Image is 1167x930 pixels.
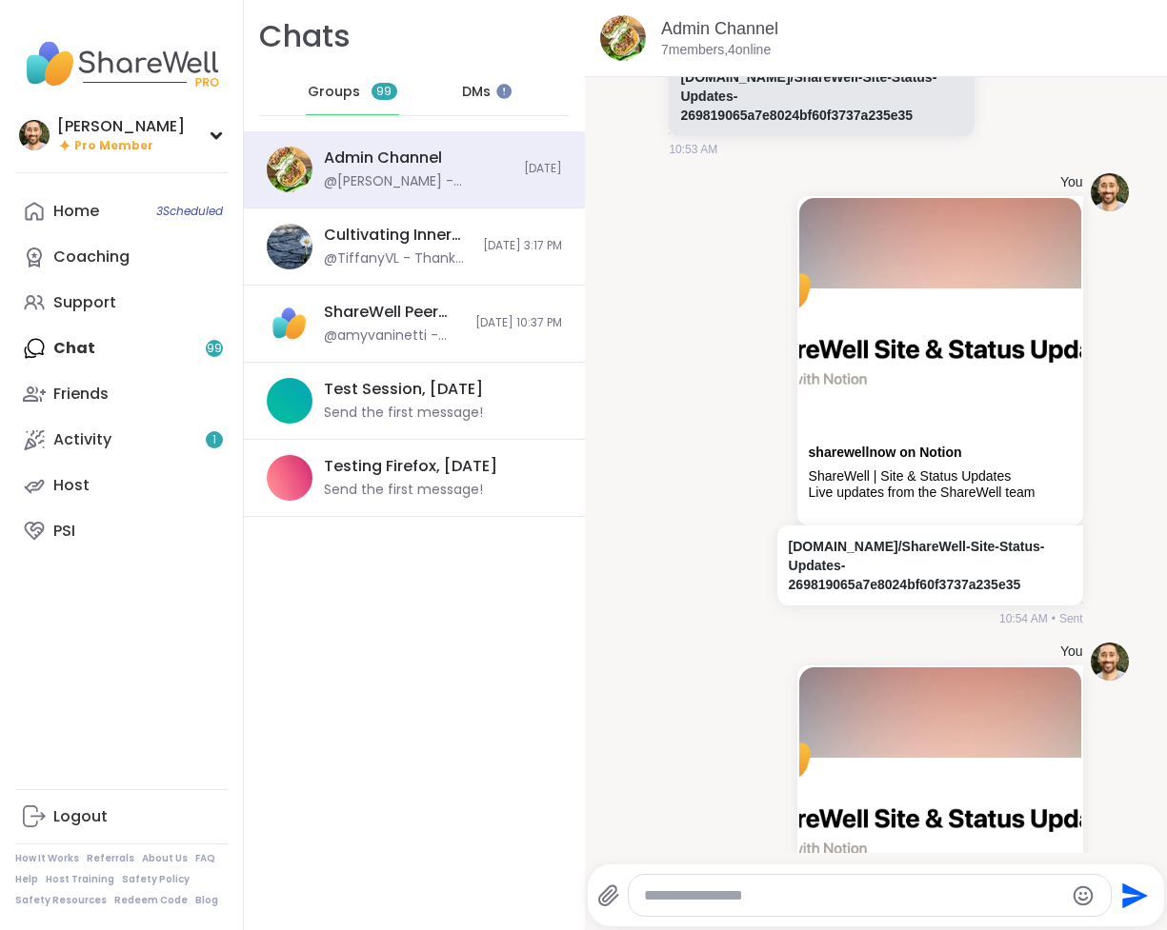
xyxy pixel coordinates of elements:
[212,432,216,448] span: 1
[53,247,130,267] div: Coaching
[15,280,228,326] a: Support
[267,455,312,501] img: Testing Firefox, Sep 10
[267,147,312,192] img: Admin Channel
[195,894,218,907] a: Blog
[376,84,392,100] span: 99
[74,138,153,154] span: Pro Member
[799,198,1081,435] img: ShareWell | Site & Status Updates
[15,852,79,865] a: How It Works
[1091,173,1129,211] img: https://sharewell-space-live.sfo3.digitaloceanspaces.com/user-generated/d9ea036c-8686-480c-8a8f-e...
[324,172,513,191] div: @[PERSON_NAME] - [DOMAIN_NAME]/ShareWell-Site-Status-Updates-269819065a7e8024bf60f3737a235e35
[809,485,1072,501] div: Live updates from the ShareWell team
[483,238,562,254] span: [DATE] 3:17 PM
[15,417,228,463] a: Activity1
[267,301,312,346] img: ShareWell Peer Council
[19,120,50,150] img: brett
[324,148,442,168] div: Admin Channel
[809,445,962,460] a: Attachment
[53,475,90,496] div: Host
[53,806,108,827] div: Logout
[324,249,472,268] div: @TiffanyVL - Thank you so much [PERSON_NAME] :-)
[15,508,228,554] a: PSI
[1072,884,1095,907] button: Emoji picker
[1091,643,1129,681] img: https://sharewell-space-live.sfo3.digitaloceanspaces.com/user-generated/d9ea036c-8686-480c-8a8f-e...
[669,141,717,158] span: 10:53 AM
[15,463,228,508] a: Host
[15,873,38,886] a: Help
[15,371,228,417] a: Friends
[114,894,188,907] a: Redeem Code
[789,539,1045,592] a: [DOMAIN_NAME]/ShareWell-Site-Status-Updates-269819065a7e8024bf60f3737a235e35
[156,204,223,219] span: 3 Scheduled
[53,201,99,222] div: Home
[644,886,1064,905] textarea: Type your message
[462,83,491,102] span: DMs
[15,794,228,840] a: Logout
[87,852,134,865] a: Referrals
[308,83,360,102] span: Groups
[324,379,483,400] div: Test Session, [DATE]
[15,894,107,907] a: Safety Resources
[195,852,215,865] a: FAQ
[1060,173,1083,192] h4: You
[999,610,1048,627] span: 10:54 AM
[15,188,228,234] a: Home3Scheduled
[661,41,771,60] p: 7 members, 4 online
[267,378,312,424] img: Test Session, Sep 08
[122,873,190,886] a: Safety Policy
[53,521,75,542] div: PSI
[15,30,228,97] img: ShareWell Nav Logo
[496,84,512,99] iframe: Spotlight
[324,302,464,323] div: ShareWell Peer Council
[661,19,778,38] a: Admin Channel
[1060,643,1083,662] h4: You
[799,667,1081,904] img: ShareWell | Site & Status Updates
[46,873,114,886] a: Host Training
[53,292,116,313] div: Support
[15,234,228,280] a: Coaching
[324,404,483,423] div: Send the first message!
[53,429,111,450] div: Activity
[600,15,646,61] img: Admin Channel
[324,326,464,346] div: @amyvaninetti - Thank you for sharing your perspectives, and for the genuine care you show for ou...
[1059,610,1083,627] span: Sent
[524,161,562,177] span: [DATE]
[475,315,562,331] span: [DATE] 10:37 PM
[324,456,497,477] div: Testing Firefox, [DATE]
[324,481,483,500] div: Send the first message!
[1112,874,1155,917] button: Send
[57,116,185,137] div: [PERSON_NAME]
[259,15,351,58] h1: Chats
[680,69,936,123] a: [DOMAIN_NAME]/ShareWell-Site-Status-Updates-269819065a7e8024bf60f3737a235e35
[809,468,1072,485] div: ShareWell | Site & Status Updates
[142,852,188,865] a: About Us
[267,224,312,269] img: Cultivating Inner Strength: Emotional Regulation, Sep 09
[324,225,472,246] div: Cultivating Inner Strength: Emotional Regulation, [DATE]
[53,384,109,405] div: Friends
[1052,610,1056,627] span: •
